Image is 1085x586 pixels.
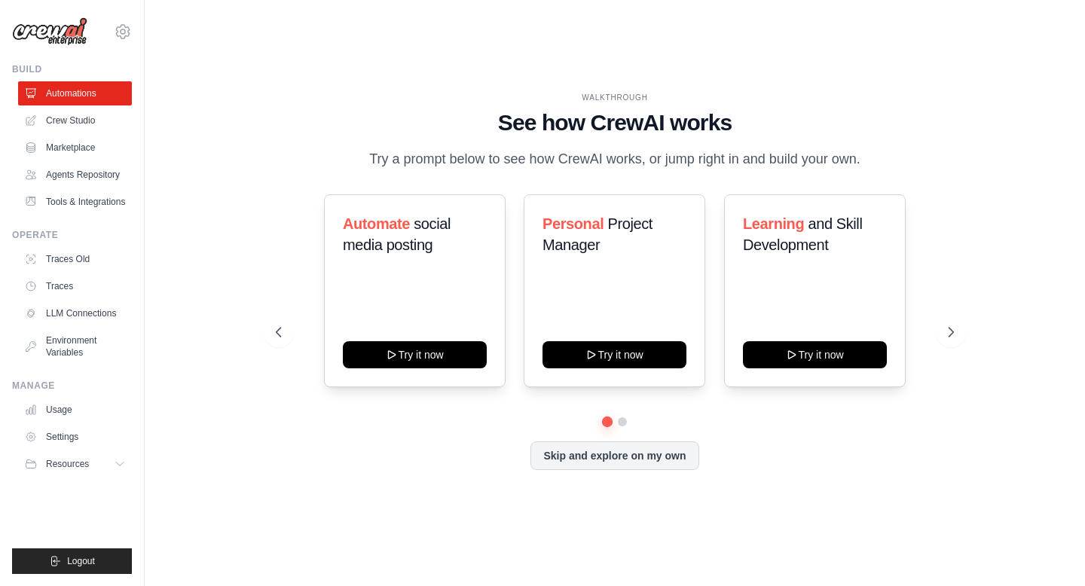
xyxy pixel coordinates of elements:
button: Try it now [743,341,887,368]
span: Learning [743,215,804,232]
div: Operate [12,229,132,241]
div: Build [12,63,132,75]
span: Resources [46,458,89,470]
a: Crew Studio [18,108,132,133]
a: Marketplace [18,136,132,160]
p: Try a prompt below to see how CrewAI works, or jump right in and build your own. [362,148,868,170]
a: Environment Variables [18,328,132,365]
a: Traces [18,274,132,298]
button: Skip and explore on my own [530,441,698,470]
div: WALKTHROUGH [276,92,953,103]
h1: See how CrewAI works [276,109,953,136]
a: Tools & Integrations [18,190,132,214]
a: Traces Old [18,247,132,271]
span: Personal [542,215,604,232]
a: Settings [18,425,132,449]
span: Automate [343,215,410,232]
span: Logout [67,555,95,567]
a: Agents Repository [18,163,132,187]
a: Usage [18,398,132,422]
button: Try it now [542,341,686,368]
button: Logout [12,548,132,574]
img: Logo [12,17,87,46]
button: Resources [18,452,132,476]
a: LLM Connections [18,301,132,325]
button: Try it now [343,341,487,368]
a: Automations [18,81,132,105]
span: and Skill Development [743,215,862,253]
div: Manage [12,380,132,392]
